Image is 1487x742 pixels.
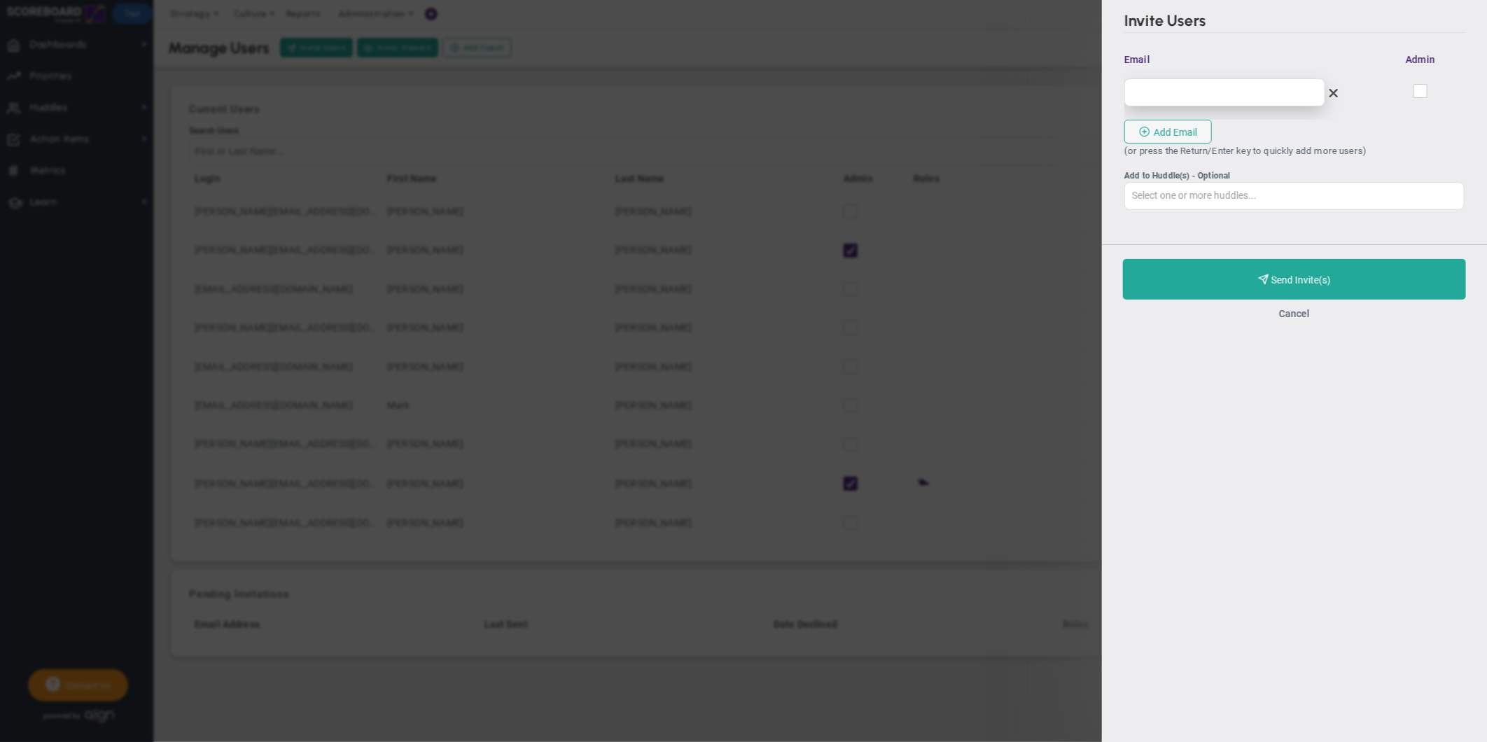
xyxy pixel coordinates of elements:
[1124,11,1465,33] h2: Invite Users
[1124,171,1465,181] div: Select one or more Huddles... The invited User(s) will be added to the Huddle as a member.
[1124,120,1212,143] button: Add Email
[1271,274,1331,286] span: Send Invite(s)
[1123,259,1466,300] button: Send Invite(s)
[1279,308,1310,319] button: Cancel
[1124,53,1274,66] span: Email
[1124,146,1367,156] span: (or press the Return/Enter key to quickly add more users)
[1125,183,1464,208] input: Add to Huddle(s) - Optional
[1406,53,1435,66] span: Admin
